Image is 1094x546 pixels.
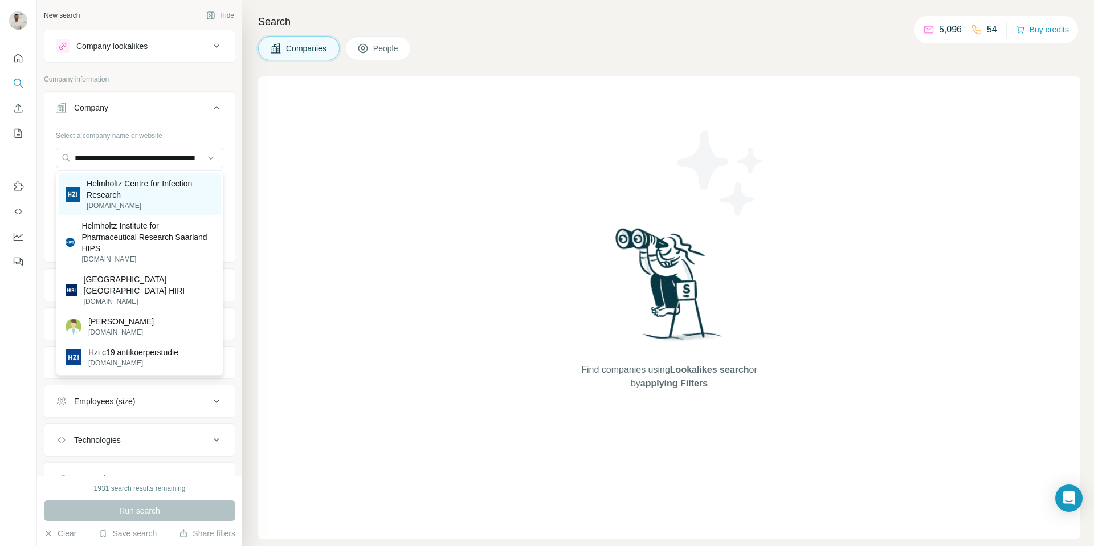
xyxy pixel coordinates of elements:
img: Helmholtz Centre for Infection Research [66,187,80,201]
h4: Search [258,14,1080,30]
img: Avatar [9,11,27,30]
span: Lookalikes search [670,365,749,374]
span: People [373,43,399,54]
button: Share filters [179,528,235,539]
button: HQ location [44,310,235,337]
button: Employees (size) [44,388,235,415]
button: Hide [198,7,242,24]
div: Company [74,102,108,113]
button: Annual revenue ($) [44,349,235,376]
button: Keywords [44,465,235,492]
div: Employees (size) [74,396,135,407]
div: Open Intercom Messenger [1055,484,1083,512]
button: Use Surfe API [9,201,27,222]
p: [DOMAIN_NAME] [84,296,214,307]
p: 54 [987,23,997,36]
div: Select a company name or website [56,126,223,141]
div: Company lookalikes [76,40,148,52]
img: Surfe Illustration - Stars [670,122,772,225]
div: Keywords [74,473,109,484]
img: Helmholtz Institute Würzburg HIRI [66,284,77,296]
div: Technologies [74,434,121,446]
div: 1931 search results remaining [94,483,186,494]
p: Company information [44,74,235,84]
p: [GEOGRAPHIC_DATA] [GEOGRAPHIC_DATA] HIRI [84,274,214,296]
button: Industry [44,271,235,299]
img: Surfe Illustration - Woman searching with binoculars [610,225,729,352]
button: Quick start [9,48,27,68]
p: [DOMAIN_NAME] [87,201,214,211]
button: My lists [9,123,27,144]
button: Search [9,73,27,93]
p: [DOMAIN_NAME] [88,358,178,368]
p: Hzi c19 antikoerperstudie [88,347,178,358]
button: Feedback [9,251,27,272]
button: Company lookalikes [44,32,235,60]
div: New search [44,10,80,21]
button: Dashboard [9,226,27,247]
button: Enrich CSV [9,98,27,119]
span: Companies [286,43,328,54]
button: Technologies [44,426,235,454]
img: Hzi c19 antikoerperstudie [66,349,81,365]
span: Find companies using or by [578,363,760,390]
p: Helmholtz Centre for Infection Research [87,178,214,201]
img: Pia [66,319,81,335]
button: Company [44,94,235,126]
p: 5,096 [939,23,962,36]
button: Clear [44,528,76,539]
button: Use Surfe on LinkedIn [9,176,27,197]
p: [DOMAIN_NAME] [88,327,154,337]
p: [PERSON_NAME] [88,316,154,327]
img: Helmholtz Institute for Pharmaceutical Research Saarland HIPS [66,238,75,247]
button: Save search [99,528,157,539]
p: Helmholtz Institute for Pharmaceutical Research Saarland HIPS [81,220,214,254]
button: Buy credits [1016,22,1069,38]
p: [DOMAIN_NAME] [81,254,214,264]
span: applying Filters [640,378,708,388]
